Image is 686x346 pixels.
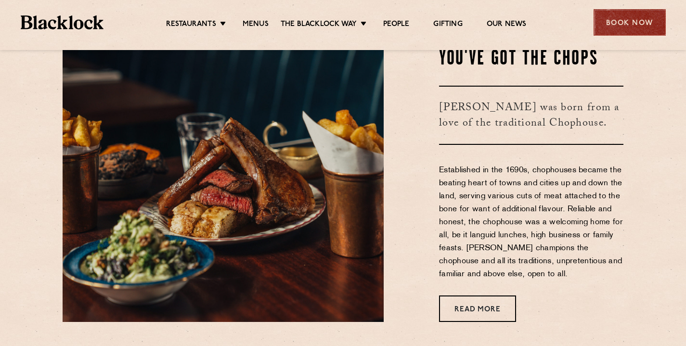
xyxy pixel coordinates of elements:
[439,47,623,71] h2: You've Got The Chops
[281,20,357,30] a: The Blacklock Way
[594,9,666,36] div: Book Now
[433,20,462,30] a: Gifting
[439,86,623,145] h3: [PERSON_NAME] was born from a love of the traditional Chophouse.
[166,20,216,30] a: Restaurants
[243,20,269,30] a: Menus
[21,15,104,29] img: BL_Textured_Logo-footer-cropped.svg
[439,295,516,322] a: Read More
[439,164,623,281] p: Established in the 1690s, chophouses became the beating heart of towns and cities up and down the...
[383,20,409,30] a: People
[487,20,527,30] a: Our News
[63,47,384,322] img: May25-Blacklock-AllIn-00417-scaled-e1752246198448.jpg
